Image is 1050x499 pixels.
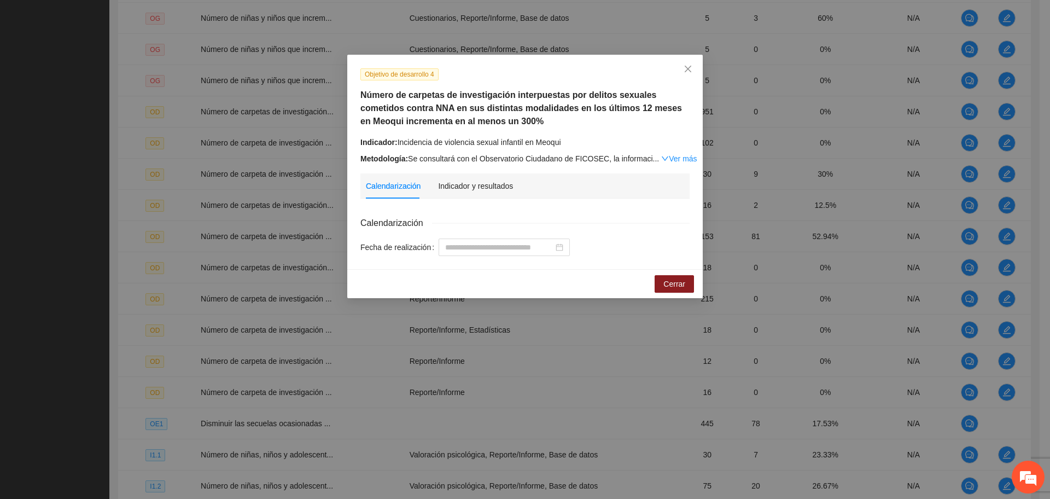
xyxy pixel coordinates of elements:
[673,55,703,84] button: Close
[360,68,439,80] span: Objetivo de desarrollo 4
[360,136,690,148] div: Incidencia de violencia sexual infantil en Meoqui
[360,216,432,230] span: Calendarización
[360,138,398,147] strong: Indicador:
[360,153,690,165] div: Se consultará con el Observatorio Ciudadano de FICOSEC, la informaci
[445,241,553,253] input: Fecha de realización
[366,180,421,192] div: Calendarización
[360,239,439,256] label: Fecha de realización
[684,65,692,73] span: close
[661,155,669,163] span: down
[360,89,690,128] h5: Número de carpetas de investigación interpuestas por delitos sexuales cometidos contra NNA en sus...
[653,154,660,163] span: ...
[663,278,685,290] span: Cerrar
[661,154,697,163] a: Expand
[360,154,408,163] strong: Metodología:
[438,180,513,192] div: Indicador y resultados
[655,275,694,293] button: Cerrar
